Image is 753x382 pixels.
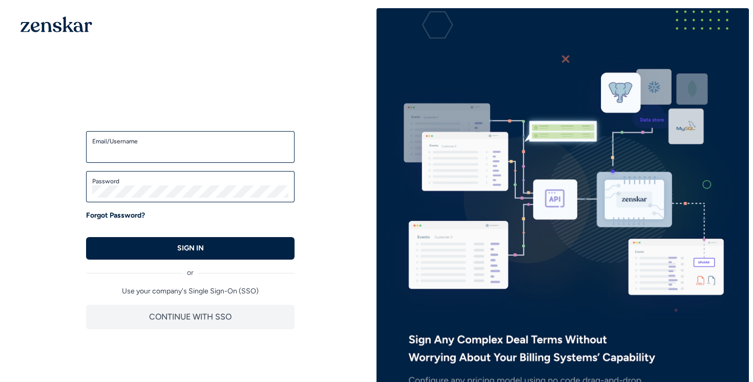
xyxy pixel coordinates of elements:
[86,286,295,296] p: Use your company's Single Sign-On (SSO)
[177,243,204,253] p: SIGN IN
[86,237,295,260] button: SIGN IN
[92,177,288,185] label: Password
[20,16,92,32] img: 1OGAJ2xQqyY4LXKgY66KYq0eOWRCkrZdAb3gUhuVAqdWPZE9SRJmCz+oDMSn4zDLXe31Ii730ItAGKgCKgCCgCikA4Av8PJUP...
[86,305,295,329] button: CONTINUE WITH SSO
[92,137,288,145] label: Email/Username
[86,210,145,221] a: Forgot Password?
[86,260,295,278] div: or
